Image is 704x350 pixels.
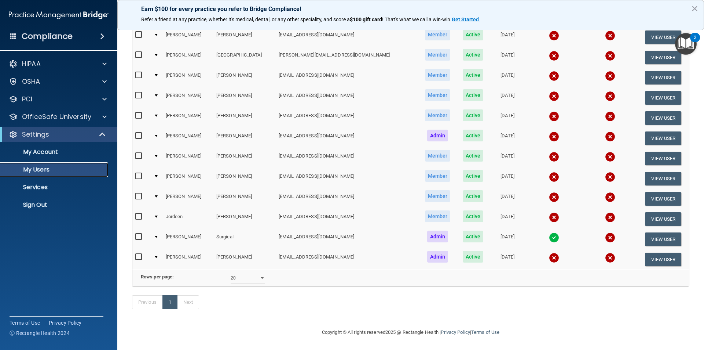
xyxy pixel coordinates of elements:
td: [EMAIL_ADDRESS][DOMAIN_NAME] [276,68,418,88]
button: View User [645,212,681,226]
td: [DATE] [489,209,526,229]
a: 1 [162,295,177,309]
td: [PERSON_NAME] [163,27,213,47]
span: Admin [427,130,448,141]
span: Active [463,69,484,81]
a: Terms of Use [471,329,499,335]
td: [EMAIL_ADDRESS][DOMAIN_NAME] [276,148,418,169]
td: [DATE] [489,88,526,108]
img: cross.ca9f0e7f.svg [549,71,559,81]
button: View User [645,111,681,125]
img: cross.ca9f0e7f.svg [549,253,559,263]
img: cross.ca9f0e7f.svg [605,192,615,202]
td: [DATE] [489,189,526,209]
p: Earn $100 for every practice you refer to Bridge Compliance! [141,6,680,12]
td: [PERSON_NAME] [213,88,276,108]
img: cross.ca9f0e7f.svg [549,152,559,162]
td: [PERSON_NAME] [163,189,213,209]
p: Sign Out [5,201,105,209]
img: tick.e7d51cea.svg [549,232,559,243]
td: [DATE] [489,128,526,148]
img: cross.ca9f0e7f.svg [549,131,559,142]
img: cross.ca9f0e7f.svg [605,253,615,263]
td: [DATE] [489,148,526,169]
span: Active [463,170,484,182]
span: Admin [427,251,448,263]
td: [PERSON_NAME] [163,249,213,269]
span: Ⓒ Rectangle Health 2024 [10,329,70,337]
img: cross.ca9f0e7f.svg [549,91,559,101]
td: [DATE] [489,249,526,269]
img: cross.ca9f0e7f.svg [605,232,615,243]
td: [PERSON_NAME] [163,148,213,169]
td: [DATE] [489,229,526,249]
span: Member [425,29,451,40]
a: Privacy Policy [49,319,82,326]
span: Member [425,69,451,81]
td: [PERSON_NAME] [213,68,276,88]
td: [EMAIL_ADDRESS][DOMAIN_NAME] [276,88,418,108]
span: Active [463,150,484,162]
td: [PERSON_NAME] [163,169,213,189]
img: cross.ca9f0e7f.svg [549,172,559,182]
button: View User [645,71,681,84]
td: [DATE] [489,47,526,68]
p: OSHA [22,77,40,86]
td: [EMAIL_ADDRESS][DOMAIN_NAME] [276,128,418,148]
td: [PERSON_NAME] [213,108,276,128]
td: [EMAIL_ADDRESS][DOMAIN_NAME] [276,209,418,229]
button: Open Resource Center, 2 new notifications [675,33,697,55]
img: PMB logo [9,8,109,22]
img: cross.ca9f0e7f.svg [549,30,559,41]
img: cross.ca9f0e7f.svg [605,71,615,81]
span: Active [463,231,484,242]
td: [PERSON_NAME] [213,189,276,209]
button: View User [645,30,681,44]
img: cross.ca9f0e7f.svg [605,152,615,162]
span: Member [425,89,451,101]
p: HIPAA [22,59,41,68]
strong: $100 gift card [350,17,382,22]
td: [PERSON_NAME][EMAIL_ADDRESS][DOMAIN_NAME] [276,47,418,68]
img: cross.ca9f0e7f.svg [605,212,615,223]
td: [DATE] [489,108,526,128]
td: Surgical [213,229,276,249]
span: Admin [427,231,448,242]
td: [EMAIL_ADDRESS][DOMAIN_NAME] [276,229,418,249]
img: cross.ca9f0e7f.svg [605,30,615,41]
a: HIPAA [9,59,107,68]
span: Active [463,130,484,141]
td: [PERSON_NAME] [163,88,213,108]
td: [PERSON_NAME] [163,68,213,88]
img: cross.ca9f0e7f.svg [605,91,615,101]
td: [EMAIL_ADDRESS][DOMAIN_NAME] [276,108,418,128]
a: Previous [132,295,163,309]
button: Close [691,3,698,14]
img: cross.ca9f0e7f.svg [605,111,615,122]
td: [DATE] [489,169,526,189]
td: [EMAIL_ADDRESS][DOMAIN_NAME] [276,27,418,47]
a: PCI [9,95,107,104]
span: Active [463,210,484,222]
a: OfficeSafe University [9,112,107,121]
a: Terms of Use [10,319,40,326]
strong: Get Started [452,17,479,22]
b: Rows per page: [141,274,174,279]
span: Member [425,170,451,182]
button: View User [645,172,681,185]
button: View User [645,131,681,145]
button: View User [645,192,681,206]
span: Active [463,29,484,40]
img: cross.ca9f0e7f.svg [549,212,559,223]
img: cross.ca9f0e7f.svg [605,131,615,142]
span: Active [463,190,484,202]
h4: Compliance [22,31,73,42]
td: Jordeen [163,209,213,229]
button: View User [645,232,681,246]
span: Member [425,49,451,61]
span: Active [463,49,484,61]
span: Member [425,109,451,121]
td: [EMAIL_ADDRESS][DOMAIN_NAME] [276,249,418,269]
td: [PERSON_NAME] [213,169,276,189]
img: cross.ca9f0e7f.svg [549,192,559,202]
